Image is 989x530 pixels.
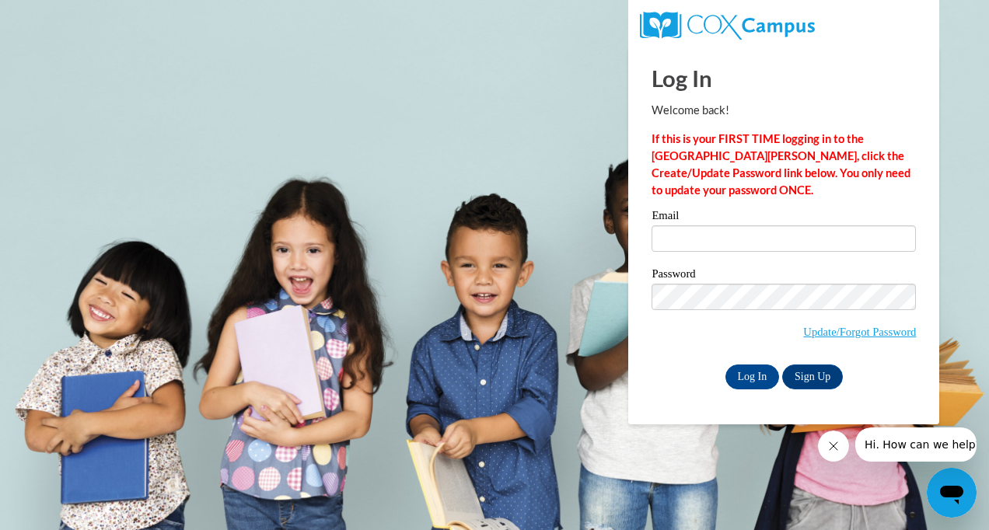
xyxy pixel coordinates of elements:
a: Update/Forgot Password [803,326,916,338]
h1: Log In [652,62,916,94]
span: Hi. How can we help? [9,11,126,23]
label: Email [652,210,916,225]
strong: If this is your FIRST TIME logging in to the [GEOGRAPHIC_DATA][PERSON_NAME], click the Create/Upd... [652,132,910,197]
img: COX Campus [640,12,814,40]
input: Log In [725,364,780,389]
iframe: Close message [818,431,849,462]
label: Password [652,268,916,284]
p: Welcome back! [652,102,916,119]
iframe: Message from company [855,427,977,462]
a: Sign Up [782,364,843,389]
iframe: Button to launch messaging window [927,468,977,518]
